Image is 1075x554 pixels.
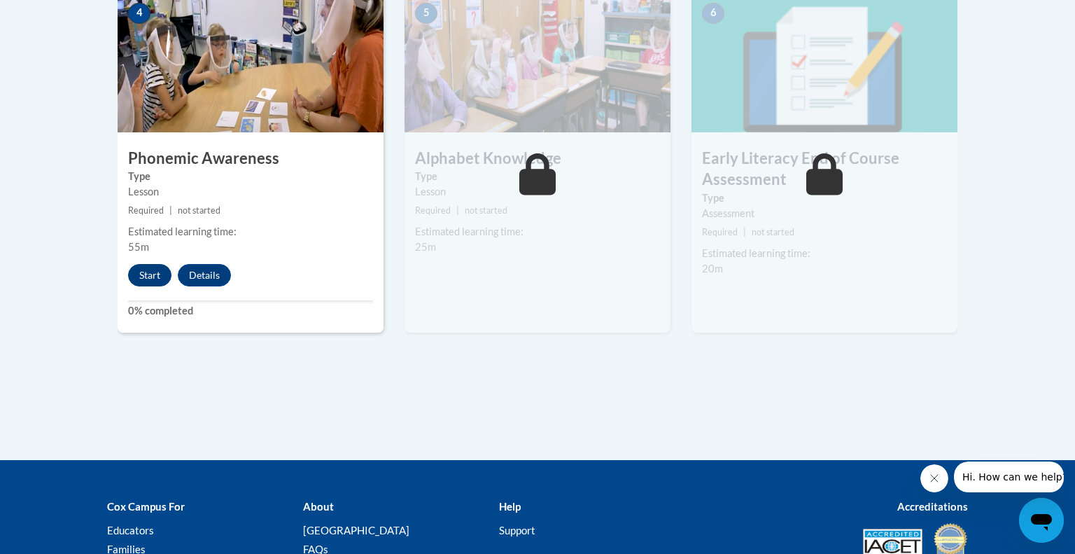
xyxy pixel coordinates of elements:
span: not started [465,205,507,216]
span: | [456,205,459,216]
span: Required [702,227,738,237]
div: Estimated learning time: [702,246,947,261]
b: Cox Campus For [107,500,185,513]
h3: Alphabet Knowledge [405,148,670,169]
span: Required [128,205,164,216]
span: 4 [128,3,150,24]
span: | [169,205,172,216]
label: Type [702,191,947,206]
div: Estimated learning time: [128,224,373,240]
span: Required [415,205,451,216]
a: [GEOGRAPHIC_DATA] [303,524,409,536]
h3: Early Literacy End of Course Assessment [691,148,957,191]
span: Hi. How can we help? [8,10,113,21]
iframe: Close message [920,464,948,492]
b: Help [499,500,521,513]
span: 25m [415,241,436,253]
span: 55m [128,241,149,253]
label: Type [415,169,660,184]
button: Start [128,264,171,286]
h3: Phonemic Awareness [118,148,384,169]
span: 20m [702,263,723,275]
a: Support [499,524,535,536]
label: 0% completed [128,303,373,319]
span: 6 [702,3,724,24]
iframe: Message from company [954,462,1064,492]
label: Type [128,169,373,184]
span: | [743,227,746,237]
div: Estimated learning time: [415,224,660,240]
b: Accreditations [897,500,968,513]
button: Details [178,264,231,286]
span: 5 [415,3,437,24]
iframe: Button to launch messaging window [1019,498,1064,543]
div: Assessment [702,206,947,221]
a: Educators [107,524,154,536]
b: About [303,500,334,513]
div: Lesson [128,184,373,200]
span: not started [178,205,220,216]
span: not started [752,227,794,237]
div: Lesson [415,184,660,200]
